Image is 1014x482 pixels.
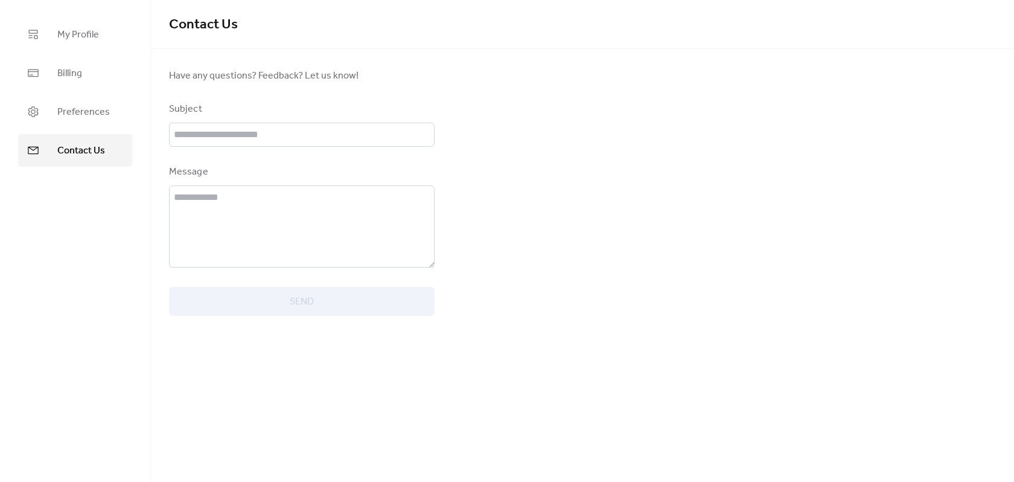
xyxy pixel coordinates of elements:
[169,102,432,117] div: Subject
[18,18,132,51] a: My Profile
[169,11,238,38] span: Contact Us
[18,134,132,167] a: Contact Us
[57,105,110,120] span: Preferences
[57,144,105,158] span: Contact Us
[169,69,435,83] span: Have any questions? Feedback? Let us know!
[169,165,432,179] div: Message
[18,57,132,89] a: Billing
[57,28,99,42] span: My Profile
[18,95,132,128] a: Preferences
[57,66,82,81] span: Billing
